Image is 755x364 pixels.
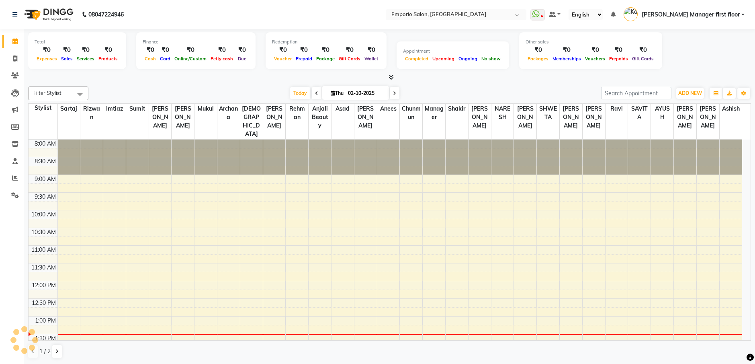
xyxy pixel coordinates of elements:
[630,56,656,62] span: Gift Cards
[103,104,126,114] span: Imtiaz
[583,56,607,62] span: Vouchers
[309,104,331,131] span: Anjali beauty
[172,104,194,131] span: [PERSON_NAME]
[651,104,673,122] span: AYUSH
[39,347,51,356] span: 1 / 2
[456,56,479,62] span: Ongoing
[30,210,57,219] div: 10:00 AM
[294,45,314,55] div: ₹0
[607,56,630,62] span: Prepaids
[286,104,308,122] span: Rehman
[20,3,76,26] img: logo
[149,104,172,131] span: [PERSON_NAME]
[430,56,456,62] span: Upcoming
[479,56,503,62] span: No show
[354,104,377,131] span: [PERSON_NAME]
[263,104,286,131] span: [PERSON_NAME]
[75,56,96,62] span: Services
[143,39,249,45] div: Finance
[33,90,61,96] span: Filter Stylist
[35,56,59,62] span: Expenses
[30,263,57,272] div: 11:30 AM
[272,45,294,55] div: ₹0
[526,56,550,62] span: Packages
[209,56,235,62] span: Petty cash
[678,90,702,96] span: ADD NEW
[346,87,386,99] input: 2025-10-02
[33,317,57,325] div: 1:00 PM
[35,45,59,55] div: ₹0
[606,104,628,114] span: ravi
[624,7,638,21] img: Kanika Manager first floor
[560,104,582,131] span: [PERSON_NAME]
[30,299,57,307] div: 12:30 PM
[194,104,217,114] span: Mukul
[30,281,57,290] div: 12:00 PM
[583,45,607,55] div: ₹0
[30,228,57,236] div: 10:30 AM
[35,39,120,45] div: Total
[59,56,75,62] span: Sales
[33,140,57,148] div: 8:00 AM
[33,175,57,183] div: 9:00 AM
[236,56,248,62] span: Due
[400,104,422,122] span: chunmun
[158,56,172,62] span: Card
[550,45,583,55] div: ₹0
[583,104,605,131] span: [PERSON_NAME]
[362,45,380,55] div: ₹0
[290,87,310,99] span: Today
[676,88,704,99] button: ADD NEW
[59,45,75,55] div: ₹0
[403,48,503,55] div: Appointment
[526,39,656,45] div: Other sales
[526,45,550,55] div: ₹0
[314,45,337,55] div: ₹0
[209,45,235,55] div: ₹0
[143,45,158,55] div: ₹0
[337,56,362,62] span: Gift Cards
[337,45,362,55] div: ₹0
[240,104,263,139] span: [DEMOGRAPHIC_DATA]
[514,104,536,131] span: [PERSON_NAME]
[674,104,696,131] span: [PERSON_NAME]
[96,45,120,55] div: ₹0
[217,104,240,122] span: Archana
[33,157,57,166] div: 8:30 AM
[33,334,57,343] div: 1:30 PM
[30,246,57,254] div: 11:00 AM
[329,90,346,96] span: Thu
[537,104,559,122] span: SHWETA
[294,56,314,62] span: Prepaid
[235,45,249,55] div: ₹0
[126,104,149,114] span: Sumit
[29,104,57,112] div: Stylist
[331,104,354,114] span: Asad
[33,193,57,201] div: 9:30 AM
[143,56,158,62] span: Cash
[720,104,742,114] span: ashish
[630,45,656,55] div: ₹0
[642,10,740,19] span: [PERSON_NAME] Manager first floor
[96,56,120,62] span: Products
[272,39,380,45] div: Redemption
[272,56,294,62] span: Voucher
[377,104,400,114] span: Anees
[403,56,430,62] span: Completed
[58,104,80,114] span: Sartaj
[423,104,445,122] span: Manager
[697,104,719,131] span: [PERSON_NAME]
[628,104,651,122] span: SAVITA
[314,56,337,62] span: Package
[550,56,583,62] span: Memberships
[469,104,491,131] span: [PERSON_NAME]
[172,56,209,62] span: Online/Custom
[172,45,209,55] div: ₹0
[491,104,514,122] span: NARESH
[88,3,124,26] b: 08047224946
[607,45,630,55] div: ₹0
[601,87,671,99] input: Search Appointment
[362,56,380,62] span: Wallet
[446,104,468,114] span: shakir
[80,104,103,122] span: Rizwan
